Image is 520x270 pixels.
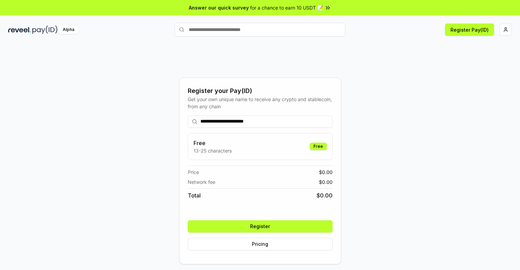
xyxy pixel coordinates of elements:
[188,178,215,186] span: Network fee
[189,4,249,11] span: Answer our quick survey
[59,26,78,34] div: Alpha
[250,4,323,11] span: for a chance to earn 10 USDT 📝
[188,169,199,176] span: Price
[194,139,232,147] h3: Free
[32,26,58,34] img: pay_id
[194,147,232,154] p: 13-25 characters
[188,238,333,250] button: Pricing
[319,169,333,176] span: $ 0.00
[188,220,333,233] button: Register
[319,178,333,186] span: $ 0.00
[8,26,31,34] img: reveel_dark
[188,191,201,200] span: Total
[445,23,494,36] button: Register Pay(ID)
[188,86,333,96] div: Register your Pay(ID)
[188,96,333,110] div: Get your own unique name to receive any crypto and stablecoin, from any chain
[310,143,327,150] div: Free
[317,191,333,200] span: $ 0.00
